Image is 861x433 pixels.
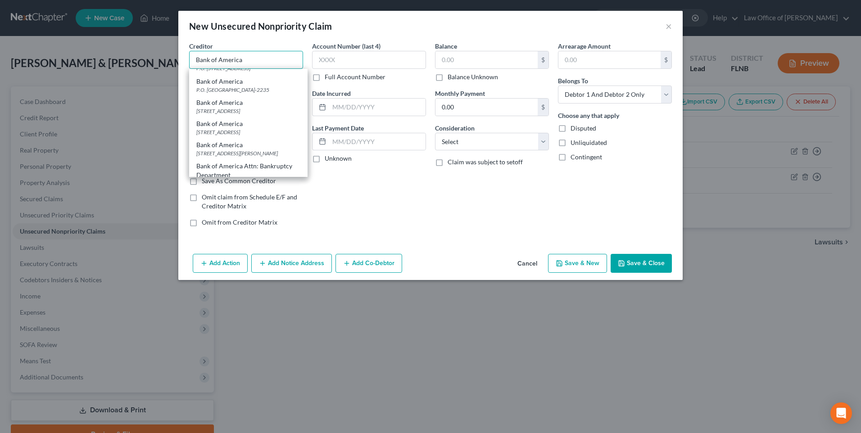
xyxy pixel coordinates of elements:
[558,111,619,120] label: Choose any that apply
[202,176,276,185] label: Save As Common Creditor
[571,153,602,161] span: Contingent
[435,123,475,133] label: Consideration
[312,41,381,51] label: Account Number (last 4)
[202,218,277,226] span: Omit from Creditor Matrix
[666,21,672,32] button: ×
[312,89,351,98] label: Date Incurred
[558,41,611,51] label: Arrearage Amount
[312,51,426,69] input: XXXX
[435,99,538,116] input: 0.00
[558,77,588,85] span: Belongs To
[189,51,303,69] input: Search creditor by name...
[830,402,852,424] div: Open Intercom Messenger
[571,124,596,132] span: Disputed
[329,99,426,116] input: MM/DD/YYYY
[548,254,607,273] button: Save & New
[435,89,485,98] label: Monthly Payment
[196,77,300,86] div: Bank of America
[558,51,661,68] input: 0.00
[196,86,300,94] div: P.O. [GEOGRAPHIC_DATA]-2235
[196,128,300,136] div: [STREET_ADDRESS]
[196,98,300,107] div: Bank of America
[193,254,248,273] button: Add Action
[196,119,300,128] div: Bank of America
[202,193,297,210] span: Omit claim from Schedule E/F and Creditor Matrix
[196,149,300,157] div: [STREET_ADDRESS][PERSON_NAME]
[611,254,672,273] button: Save & Close
[329,133,426,150] input: MM/DD/YYYY
[538,51,548,68] div: $
[448,72,498,81] label: Balance Unknown
[312,123,364,133] label: Last Payment Date
[325,72,385,81] label: Full Account Number
[571,139,607,146] span: Unliquidated
[448,158,523,166] span: Claim was subject to setoff
[661,51,671,68] div: $
[196,162,300,180] div: Bank of America Attn: Bankruptcy Department
[189,20,332,32] div: New Unsecured Nonpriority Claim
[335,254,402,273] button: Add Co-Debtor
[251,254,332,273] button: Add Notice Address
[510,255,544,273] button: Cancel
[189,42,213,50] span: Creditor
[196,64,300,72] div: P.O. [STREET_ADDRESS]
[435,41,457,51] label: Balance
[435,51,538,68] input: 0.00
[325,154,352,163] label: Unknown
[538,99,548,116] div: $
[196,140,300,149] div: Bank of America
[196,107,300,115] div: [STREET_ADDRESS]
